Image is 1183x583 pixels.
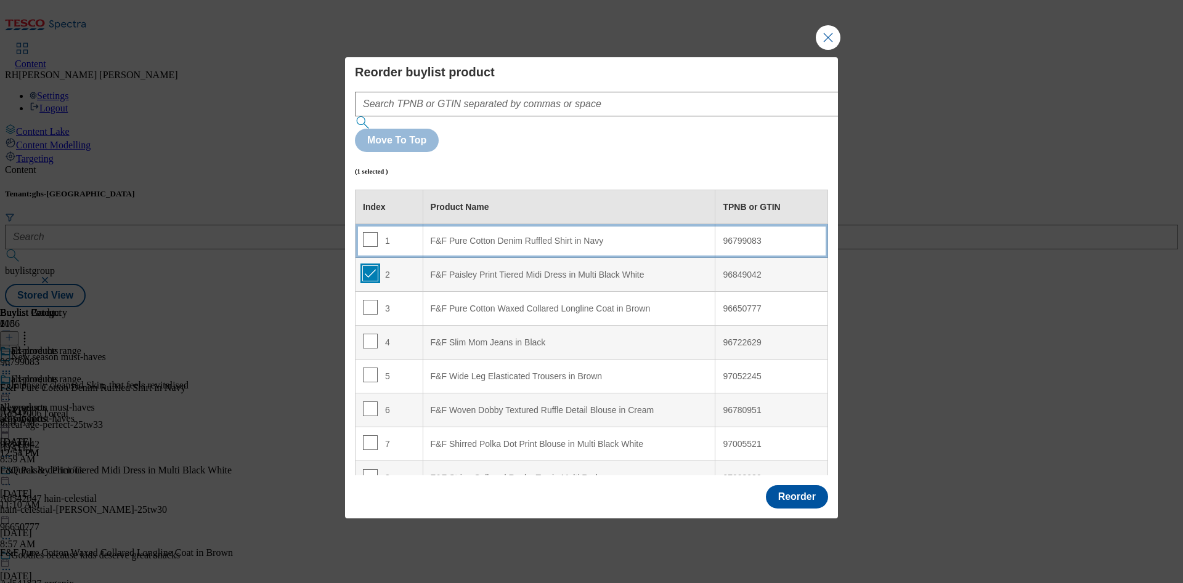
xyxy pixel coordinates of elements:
[723,304,820,315] div: 96650777
[363,202,415,213] div: Index
[363,300,415,318] div: 3
[355,167,388,175] h6: (1 selected )
[766,485,828,509] button: Reorder
[431,270,708,281] div: F&F Paisley Print Tiered Midi Dress in Multi Black White
[431,236,708,247] div: F&F Pure Cotton Denim Ruffled Shirt in Navy
[363,435,415,453] div: 7
[723,439,820,450] div: 97005521
[355,92,876,116] input: Search TPNB or GTIN separated by commas or space
[345,57,838,519] div: Modal
[723,405,820,416] div: 96780951
[723,202,820,213] div: TPNB or GTIN
[363,469,415,487] div: 8
[723,371,820,382] div: 97052245
[431,304,708,315] div: F&F Pure Cotton Waxed Collared Longline Coat in Brown
[431,473,708,484] div: F&F Stripe Collared Rugby Top in Multi Red
[363,334,415,352] div: 4
[355,65,828,79] h4: Reorder buylist product
[723,473,820,484] div: 97003080
[431,337,708,348] div: F&F Slim Mom Jeans in Black
[816,25,840,50] button: Close Modal
[363,368,415,385] div: 5
[723,236,820,247] div: 96799083
[431,439,708,450] div: F&F Shirred Polka Dot Print Blouse in Multi Black White
[431,202,708,213] div: Product Name
[723,337,820,348] div: 96722629
[363,401,415,419] div: 6
[431,405,708,416] div: F&F Woven Dobby Textured Ruffle Detail Blouse in Cream
[363,266,415,284] div: 2
[431,371,708,382] div: F&F Wide Leg Elasticated Trousers in Brown
[355,129,439,152] button: Move To Top
[363,232,415,250] div: 1
[723,270,820,281] div: 96849042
